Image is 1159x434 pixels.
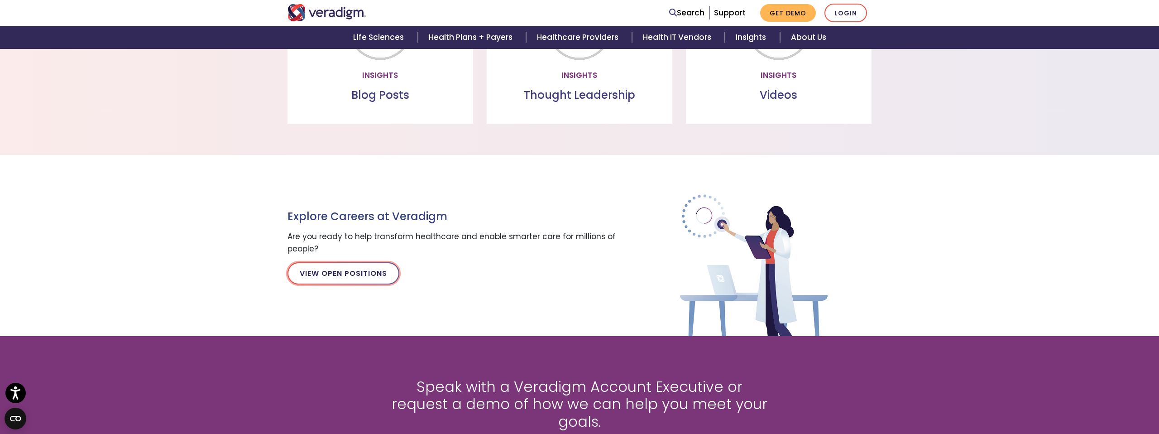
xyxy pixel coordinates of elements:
[714,7,746,18] a: Support
[824,4,867,22] a: Login
[526,26,632,49] a: Healthcare Providers
[494,89,665,102] h3: Thought Leadership
[387,378,772,430] h2: Speak with a Veradigm Account Executive or request a demo of how we can help you meet your goals.
[693,69,864,82] p: Insights
[760,4,816,22] a: Get Demo
[780,26,837,49] a: About Us
[632,26,725,49] a: Health IT Vendors
[693,89,864,102] h3: Videos
[295,89,466,102] h3: Blog Posts
[287,210,623,223] h3: Explore Careers at Veradigm
[725,26,780,49] a: Insights
[287,262,399,284] a: View Open Positions
[342,26,417,49] a: Life Sciences
[295,69,466,82] p: Insights
[5,408,26,429] button: Open CMP widget
[418,26,526,49] a: Health Plans + Payers
[287,4,367,21] img: Veradigm logo
[494,69,665,82] p: Insights
[985,369,1148,423] iframe: Drift Chat Widget
[287,231,623,255] p: Are you ready to help transform healthcare and enable smarter care for millions of people?
[669,7,704,19] a: Search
